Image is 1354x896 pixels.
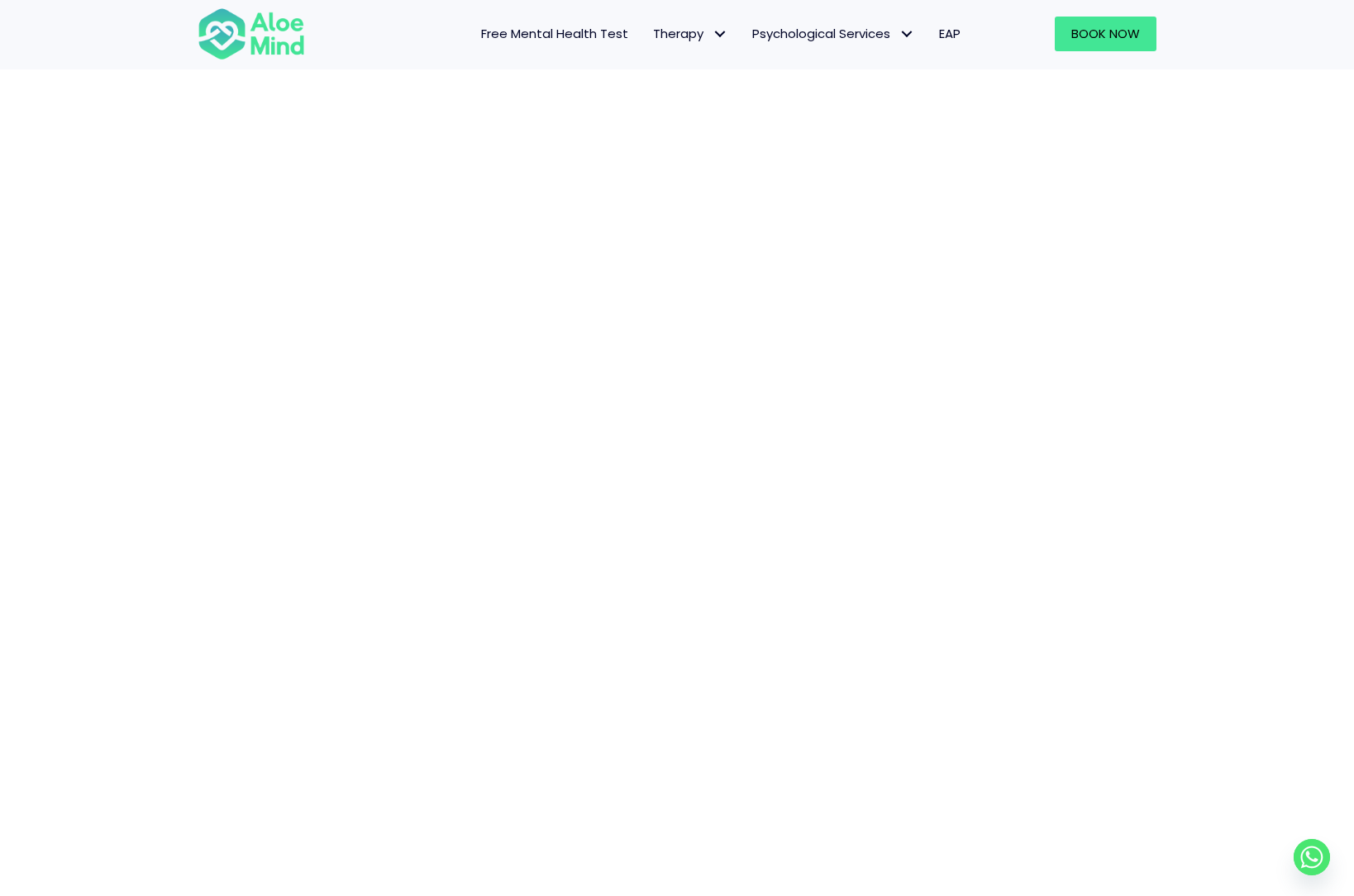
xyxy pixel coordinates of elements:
a: TherapyTherapy: submenu [641,17,740,51]
span: Therapy: submenu [708,22,732,46]
span: Free Mental Health Test [481,25,628,42]
a: Free Mental Health Test [469,17,641,51]
span: Psychological Services: submenu [894,22,918,46]
a: Psychological ServicesPsychological Services: submenu [740,17,927,51]
nav: Menu [327,17,973,51]
span: EAP [939,25,961,42]
a: Whatsapp [1294,839,1330,875]
a: EAP [927,17,973,51]
span: Book Now [1071,25,1140,42]
img: Aloe mind Logo [198,7,305,61]
a: Book Now [1055,17,1156,51]
span: Therapy [653,25,727,42]
span: Psychological Services [752,25,914,42]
